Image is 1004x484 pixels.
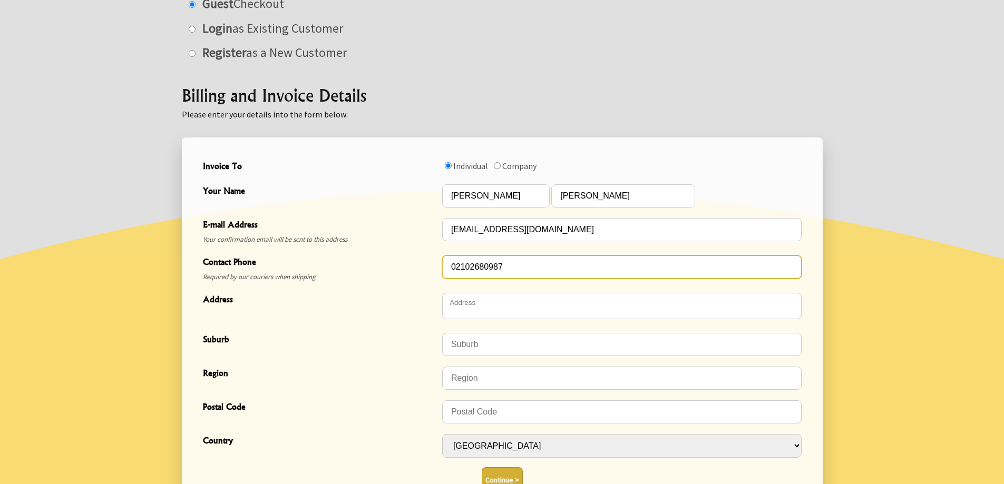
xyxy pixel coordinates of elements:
input: Suburb [442,333,802,356]
input: Region [442,367,802,390]
span: Address [203,293,437,308]
span: Required by our couriers when shipping [203,271,437,283]
p: Please enter your details into the form below: [182,108,823,121]
span: Postal Code [203,400,437,416]
span: Your Name [203,184,437,200]
span: Region [203,367,437,382]
label: as Existing Customer [197,20,343,36]
input: Invoice To [445,162,452,169]
input: Your Name [551,184,695,208]
input: Contact Phone [442,255,802,279]
label: as a New Customer [197,44,347,61]
h2: Billing and Invoice Details [182,83,823,108]
input: Postal Code [442,400,802,423]
span: Invoice To [203,160,437,175]
span: Suburb [203,333,437,348]
label: Company [502,161,537,171]
input: E-mail Address [442,218,802,241]
input: Invoice To [494,162,501,169]
input: Your Name [442,184,550,208]
strong: Register [202,44,246,61]
span: Country [203,434,437,449]
span: E-mail Address [203,218,437,233]
select: Country [442,434,802,458]
span: Your confirmation email will be sent to this address [203,233,437,246]
span: Contact Phone [203,255,437,271]
label: Individual [453,161,488,171]
textarea: Address [442,293,802,319]
strong: Login [202,20,232,36]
